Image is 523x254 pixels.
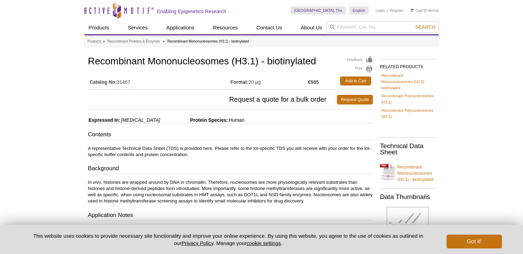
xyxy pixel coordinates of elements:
strong: Catalog No: [90,79,117,85]
a: Register [389,8,404,13]
a: Recombinant Mononucleosomes (H3.1) - biotinylated [380,160,435,183]
a: Services [123,21,152,34]
li: Recombinant Mononucleosomes (H3.1) - biotinylated [167,39,249,43]
i: In vivo [88,180,101,185]
span: Human [228,117,244,123]
li: (0 items) [411,6,439,15]
a: Cart [411,8,423,13]
a: Recombinant Polynucleosomes (H3.3) [381,107,434,120]
strong: Format: [230,79,248,85]
img: Your Cart [411,8,414,12]
li: » [103,39,105,43]
button: cookie settings [247,240,281,246]
a: Add to Cart [340,76,371,85]
h1: Recombinant Mononucleosomes (H3.1) - biotinylated [88,56,373,68]
a: Applications [162,21,199,34]
span: Search [415,24,435,30]
a: English [349,6,369,15]
h2: RELATED PRODUCTS [380,59,435,71]
button: Search [413,24,438,30]
a: Contact Us [252,21,286,34]
span: Request a quote for a bulk order [88,95,337,105]
td: 31467 [88,75,230,87]
input: Keyword, Cat. No. [326,21,439,33]
i: [MEDICAL_DATA] [121,117,160,123]
a: Print [347,65,373,73]
a: Login [376,8,385,13]
h3: Contents [88,130,373,140]
a: About Us [297,21,327,34]
a: Feedback [347,56,373,64]
a: Resources [209,21,242,34]
h2: Enabling Epigenetics Research [157,8,226,15]
a: Products [88,38,101,45]
h3: Background [88,164,373,174]
td: 20 µg [230,75,308,87]
p: This website uses cookies to provide necessary site functionality and improve your online experie... [21,232,435,247]
a: Privacy Policy [182,240,213,246]
h3: Application Notes [88,211,373,221]
span: Expressed In: [88,117,120,123]
a: Request Quote [337,95,373,105]
a: Recombinant Polynucleosomes (H3.1) [381,93,434,105]
h2: Technical Data Sheet [380,143,435,155]
a: Recombinant Mononucleosomes (H3.3) - biotinylated [381,72,434,91]
li: | [387,6,388,15]
i: in vitro [171,186,185,191]
p: , histones are wrapped around by DNA in chromatin. Therefore, nucleosomes are more physiologicall... [88,179,373,204]
li: » [163,39,165,43]
a: Products [84,21,113,34]
a: Recombinant Proteins & Enzymes [108,38,160,45]
p: A representative Technical Data Sheet (TDS) is provided here. Please refer to the lot-specific TD... [88,145,373,158]
h2: Data Thumbnails [380,194,435,200]
strong: €565 [308,79,319,85]
a: [GEOGRAPHIC_DATA], The [291,6,346,15]
button: Got it! [447,235,502,248]
span: Protein Species: [162,117,228,123]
